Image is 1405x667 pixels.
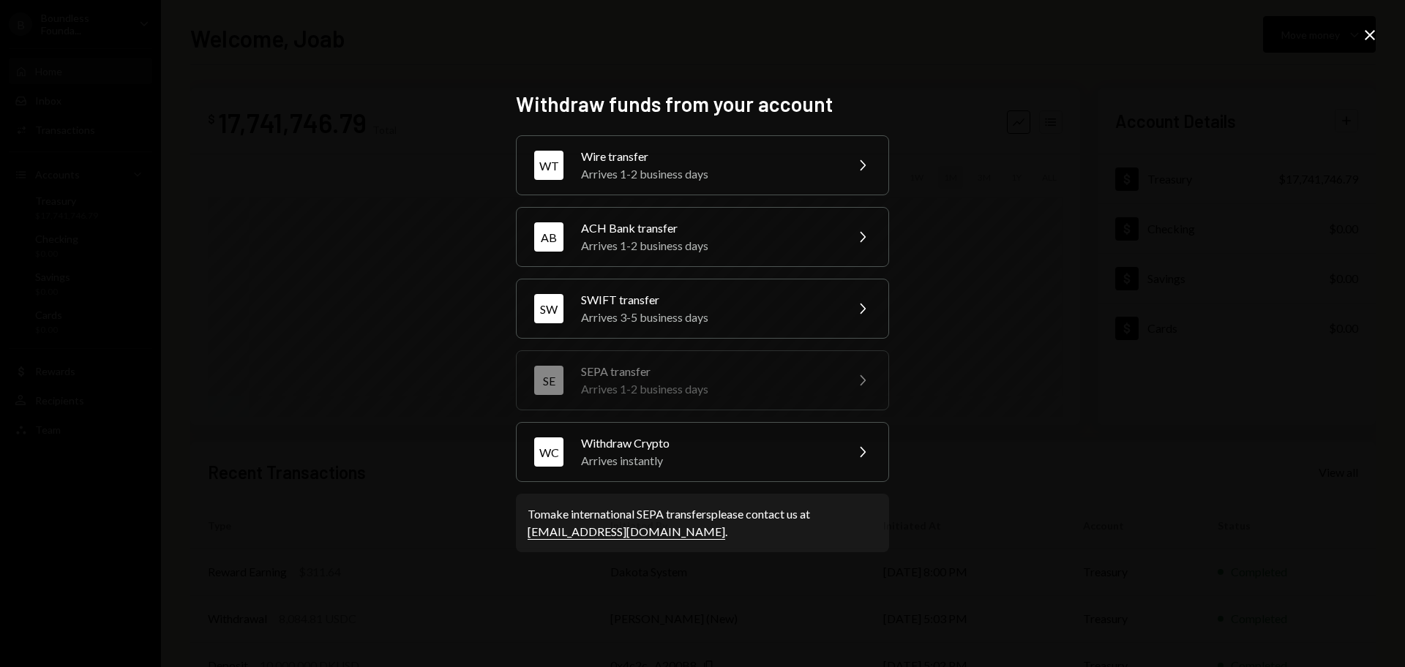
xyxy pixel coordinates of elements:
button: SESEPA transferArrives 1-2 business days [516,350,889,410]
div: Withdraw Crypto [581,434,836,452]
div: SEPA transfer [581,363,836,380]
h2: Withdraw funds from your account [516,90,889,118]
div: WC [534,437,563,467]
div: Arrives 1-2 business days [581,380,836,398]
button: SWSWIFT transferArrives 3-5 business days [516,279,889,339]
div: WT [534,151,563,180]
div: AB [534,222,563,252]
div: SWIFT transfer [581,291,836,309]
a: [EMAIL_ADDRESS][DOMAIN_NAME] [528,524,725,540]
div: SE [534,366,563,395]
button: WCWithdraw CryptoArrives instantly [516,422,889,482]
button: WTWire transferArrives 1-2 business days [516,135,889,195]
div: Arrives instantly [581,452,836,470]
div: SW [534,294,563,323]
div: ACH Bank transfer [581,219,836,237]
div: Arrives 1-2 business days [581,165,836,183]
div: Wire transfer [581,148,836,165]
div: Arrives 3-5 business days [581,309,836,326]
div: Arrives 1-2 business days [581,237,836,255]
button: ABACH Bank transferArrives 1-2 business days [516,207,889,267]
div: To make international SEPA transfers please contact us at . [528,505,877,540]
